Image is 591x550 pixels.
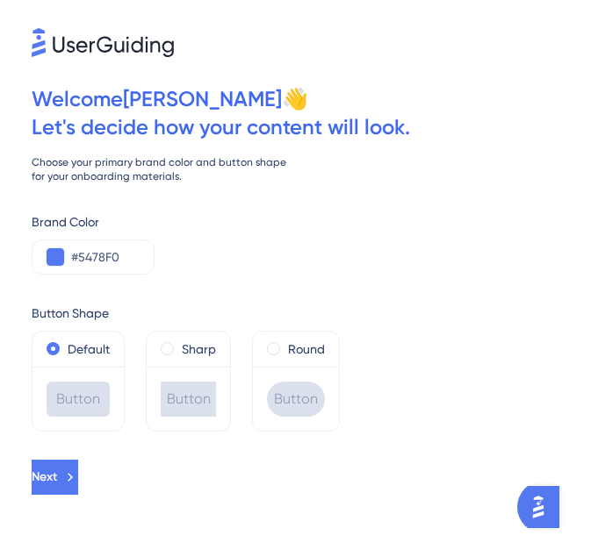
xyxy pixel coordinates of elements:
div: Choose your primary brand color and button shape for your onboarding materials. [32,155,301,183]
div: Brand Color [32,211,301,232]
div: Welcome [PERSON_NAME] 👋 [32,85,301,113]
div: Button [47,382,110,417]
span: Next [32,467,57,488]
label: Sharp [182,339,216,360]
iframe: UserGuiding AI Assistant Launcher [517,481,570,533]
label: Default [68,339,110,360]
div: Button [161,382,216,417]
button: Next [32,460,78,495]
div: Button [267,382,325,417]
div: Button Shape [32,303,301,324]
div: Let ' s decide how your content will look. [32,113,301,141]
label: Round [288,339,325,360]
